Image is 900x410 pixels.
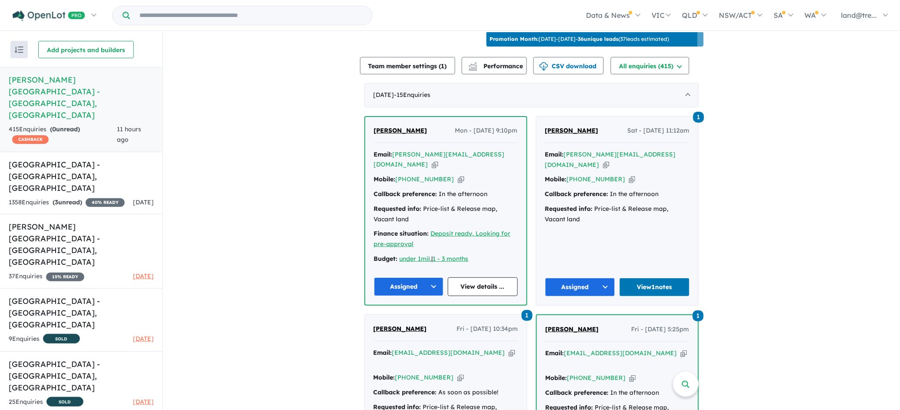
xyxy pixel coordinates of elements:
img: line-chart.svg [469,62,476,67]
h5: [PERSON_NAME][GEOGRAPHIC_DATA] - [GEOGRAPHIC_DATA] , [GEOGRAPHIC_DATA] [9,74,154,121]
span: [DATE] [133,398,154,406]
strong: Budget: [374,255,398,263]
strong: Mobile: [546,374,567,382]
div: 37 Enquir ies [9,271,84,282]
input: Try estate name, suburb, builder or developer [132,6,371,25]
strong: Callback preference: [374,190,437,198]
a: [EMAIL_ADDRESS][DOMAIN_NAME] [392,349,505,357]
a: [PERSON_NAME] [545,126,599,136]
strong: Email: [374,349,392,357]
b: 36 unique leads [578,36,619,42]
button: Team member settings (1) [360,57,455,74]
p: [DATE] - [DATE] - ( 37 leads estimated) [490,35,669,43]
a: View1notes [619,278,690,297]
strong: Requested info: [545,205,593,213]
span: 1 [693,112,704,123]
button: Assigned [374,277,444,296]
strong: ( unread) [50,125,80,133]
span: SOLD [43,334,80,343]
a: under 1mil. [400,255,432,263]
div: Price-list & Release map, Vacant land [545,204,690,225]
div: | [374,254,518,264]
h5: [GEOGRAPHIC_DATA] - [GEOGRAPHIC_DATA] , [GEOGRAPHIC_DATA] [9,159,154,194]
a: 1 [693,111,704,123]
span: Mon - [DATE] 9:10pm [455,126,518,136]
strong: Requested info: [374,205,422,213]
a: 1 [522,309,533,321]
button: Performance [462,57,527,74]
div: 9 Enquir ies [9,334,80,345]
img: sort.svg [15,47,23,53]
span: 40 % READY [86,198,125,207]
span: CASHBACK [12,135,49,144]
div: 415 Enquir ies [9,124,117,145]
span: [DATE] [133,198,154,206]
button: Copy [432,160,438,169]
h5: [GEOGRAPHIC_DATA] - [GEOGRAPHIC_DATA] , [GEOGRAPHIC_DATA] [9,358,154,393]
span: Performance [470,62,523,70]
span: 0 [52,125,56,133]
div: 1358 Enquir ies [9,197,125,208]
a: [PERSON_NAME] [374,126,427,136]
span: [PERSON_NAME] [374,325,427,333]
div: In the afternoon [545,189,690,200]
button: Copy [629,175,635,184]
strong: ( unread) [53,198,82,206]
span: [PERSON_NAME] [545,127,599,134]
button: Copy [509,348,515,357]
span: [PERSON_NAME] [546,325,599,333]
strong: Mobile: [545,175,567,183]
strong: Callback preference: [545,190,609,198]
button: All enquiries (415) [611,57,689,74]
a: [PHONE_NUMBER] [396,175,454,183]
strong: Callback preference: [374,388,437,396]
div: In the afternoon [546,388,689,398]
span: [DATE] [133,272,154,280]
span: Fri - [DATE] 10:34pm [457,324,518,334]
a: [PHONE_NUMBER] [395,373,454,381]
button: Copy [629,373,636,383]
span: [DATE] [133,335,154,343]
a: [PERSON_NAME] [546,324,599,335]
span: 1 [522,310,533,321]
button: Copy [457,373,464,382]
div: As soon as possible! [374,387,518,398]
span: 1 [693,310,704,321]
a: [PHONE_NUMBER] [567,175,625,183]
button: Add projects and builders [38,41,134,58]
div: Price-list & Release map, Vacant land [374,204,518,225]
a: [PERSON_NAME][EMAIL_ADDRESS][DOMAIN_NAME] [374,150,505,169]
span: 3 [55,198,58,206]
a: 1 [693,310,704,321]
strong: Email: [545,150,564,158]
img: download icon [539,62,548,71]
span: Fri - [DATE] 5:25pm [632,324,689,335]
strong: Email: [546,349,564,357]
a: View details ... [448,277,518,296]
div: [DATE] [364,83,699,107]
span: Sat - [DATE] 11:12am [628,126,690,136]
span: 1 [441,62,445,70]
div: In the afternoon [374,189,518,200]
span: - 15 Enquir ies [394,91,431,99]
button: Assigned [545,278,615,297]
span: 11 hours ago [117,125,141,143]
a: [EMAIL_ADDRESS][DOMAIN_NAME] [564,349,677,357]
div: 25 Enquir ies [9,397,83,408]
b: Promotion Month: [490,36,539,42]
a: [PHONE_NUMBER] [567,374,626,382]
a: 1 - 3 months [433,255,469,263]
span: [PERSON_NAME] [374,127,427,134]
h5: [GEOGRAPHIC_DATA] - [GEOGRAPHIC_DATA] , [GEOGRAPHIC_DATA] [9,295,154,330]
a: Deposit ready, Looking for pre-approval [374,230,511,248]
button: CSV download [533,57,604,74]
span: 15 % READY [46,273,84,281]
a: [PERSON_NAME] [374,324,427,334]
img: bar-chart.svg [469,65,477,70]
strong: Email: [374,150,393,158]
span: land@tre... [841,11,877,20]
button: Copy [458,175,464,184]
